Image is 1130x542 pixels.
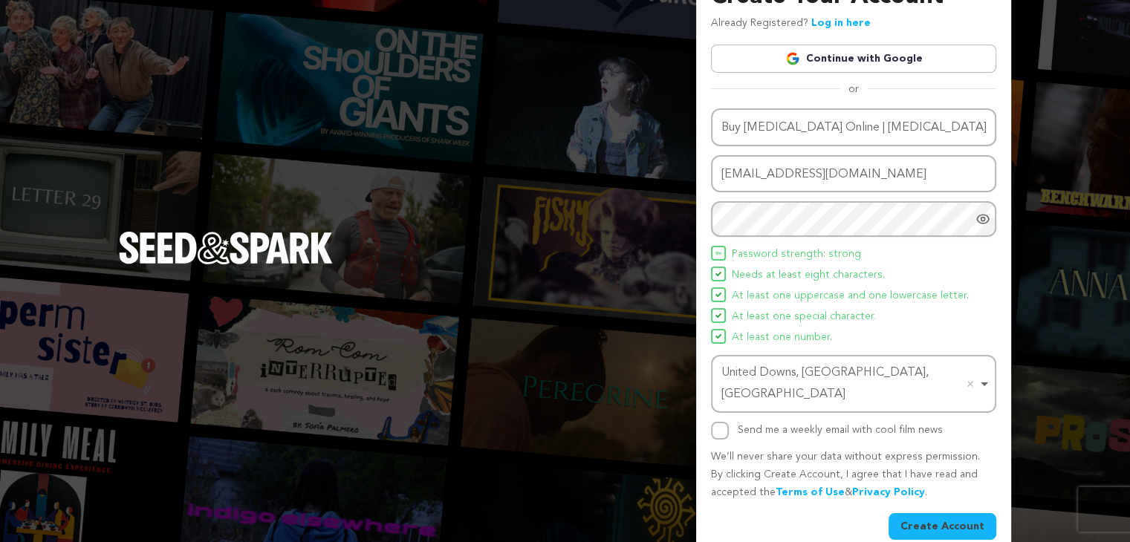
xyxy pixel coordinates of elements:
a: Terms of Use [776,487,845,497]
img: Seed&Spark Icon [715,313,721,319]
span: At least one number. [732,329,832,347]
span: Needs at least eight characters. [732,267,885,284]
img: Seed&Spark Icon [715,333,721,339]
span: Password strength: strong [732,246,861,264]
button: Create Account [889,513,996,540]
a: Privacy Policy [852,487,925,497]
img: Seed&Spark Icon [715,250,721,256]
span: At least one special character. [732,308,876,326]
img: Seed&Spark Icon [715,292,721,298]
a: Continue with Google [711,45,996,73]
span: At least one uppercase and one lowercase letter. [732,287,969,305]
p: Already Registered? [711,15,871,33]
img: Seed&Spark Icon [715,271,721,277]
button: Remove item: 'ChIJJ3lNZXkia0gRKP_3m-fCoxM' [963,376,978,391]
input: Name [711,108,996,146]
a: Show password as plain text. Warning: this will display your password on the screen. [975,212,990,226]
label: Send me a weekly email with cool film news [738,425,943,435]
img: Seed&Spark Logo [119,232,333,264]
a: Seed&Spark Homepage [119,232,333,294]
p: We’ll never share your data without express permission. By clicking Create Account, I agree that ... [711,448,996,501]
div: United Downs, [GEOGRAPHIC_DATA], [GEOGRAPHIC_DATA] [721,362,977,405]
input: Email address [711,155,996,193]
img: Google logo [785,51,800,66]
a: Log in here [811,18,871,28]
span: or [840,82,868,97]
